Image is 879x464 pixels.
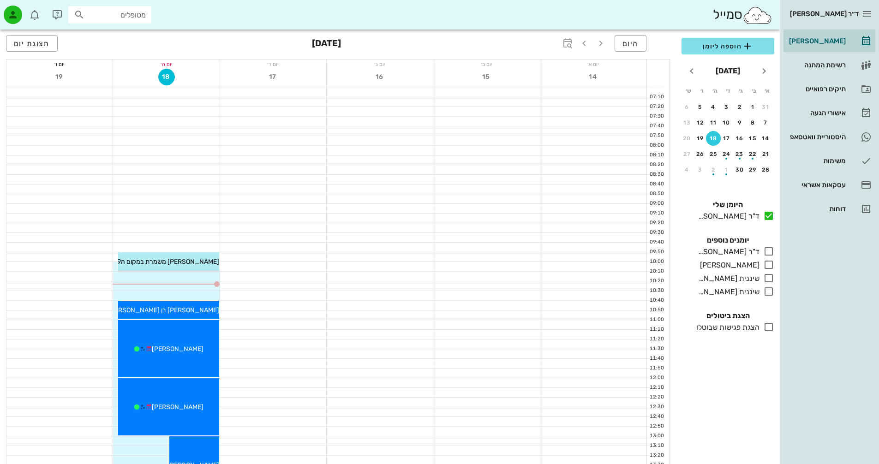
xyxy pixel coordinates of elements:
[732,100,747,114] button: 2
[693,119,708,126] div: 12
[51,69,68,85] button: 19
[27,7,33,13] span: תג
[719,162,734,177] button: 1
[680,104,694,110] div: 6
[478,73,495,81] span: 15
[732,131,747,146] button: 16
[647,422,666,430] div: 12:50
[783,150,875,172] a: משימות
[732,162,747,177] button: 30
[647,403,666,411] div: 12:30
[706,151,721,157] div: 25
[647,316,666,324] div: 11:00
[746,167,760,173] div: 29
[647,452,666,459] div: 13:20
[742,6,772,24] img: SmileCloud logo
[371,69,388,85] button: 16
[706,135,721,142] div: 18
[647,287,666,295] div: 10:30
[159,73,174,81] span: 18
[759,119,773,126] div: 7
[682,83,694,99] th: ש׳
[732,151,747,157] div: 23
[706,104,721,110] div: 4
[21,258,219,266] span: [PERSON_NAME] משמרת במקום ה25.9 יחד עם [PERSON_NAME] 9-16
[647,142,666,149] div: 08:00
[719,151,734,157] div: 24
[787,85,846,93] div: תיקים רפואיים
[783,126,875,148] a: היסטוריית וואטסאפ
[647,171,666,178] div: 08:30
[647,297,666,304] div: 10:40
[706,119,721,126] div: 11
[327,59,433,69] div: יום ג׳
[783,102,875,124] a: אישורי הגעה
[682,38,774,54] button: הוספה ליומן
[746,135,760,142] div: 15
[615,35,646,52] button: היום
[647,442,666,450] div: 13:10
[693,151,708,157] div: 26
[706,131,721,146] button: 18
[220,59,326,69] div: יום ד׳
[746,131,760,146] button: 15
[647,151,666,159] div: 08:10
[693,147,708,161] button: 26
[748,83,760,99] th: ב׳
[706,115,721,130] button: 11
[680,151,694,157] div: 27
[732,119,747,126] div: 9
[647,326,666,333] div: 11:10
[732,135,747,142] div: 16
[694,211,759,222] div: ד"ר [PERSON_NAME]
[647,413,666,421] div: 12:40
[783,54,875,76] a: רשימת המתנה
[787,37,846,45] div: [PERSON_NAME]
[746,119,760,126] div: 8
[647,180,666,188] div: 08:40
[647,219,666,227] div: 09:20
[647,355,666,363] div: 11:40
[787,157,846,165] div: משימות
[647,384,666,392] div: 12:10
[783,174,875,196] a: עסקאות אשראי
[647,432,666,440] div: 13:00
[756,63,772,79] button: חודש שעבר
[647,345,666,353] div: 11:30
[51,73,68,81] span: 19
[694,273,759,284] div: שיננית [PERSON_NAME]
[622,39,639,48] span: היום
[680,167,694,173] div: 4
[732,104,747,110] div: 2
[719,131,734,146] button: 17
[585,69,602,85] button: 14
[680,131,694,146] button: 20
[712,62,744,80] button: [DATE]
[540,59,646,69] div: יום א׳
[693,104,708,110] div: 5
[694,246,759,257] div: ד"ר [PERSON_NAME]
[719,167,734,173] div: 1
[647,248,666,256] div: 09:50
[693,115,708,130] button: 12
[746,151,760,157] div: 22
[735,83,747,99] th: ג׳
[693,167,708,173] div: 3
[761,83,773,99] th: א׳
[265,69,281,85] button: 17
[682,310,774,321] h4: הצגת ביטולים
[783,198,875,220] a: דוחות
[158,69,175,85] button: 18
[719,135,734,142] div: 17
[719,100,734,114] button: 3
[647,113,666,120] div: 07:30
[14,39,50,48] span: תצוגת יום
[746,104,760,110] div: 1
[787,205,846,213] div: דוחות
[759,135,773,142] div: 14
[693,100,708,114] button: 5
[759,115,773,130] button: 7
[647,335,666,343] div: 11:20
[719,104,734,110] div: 3
[433,59,539,69] div: יום ב׳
